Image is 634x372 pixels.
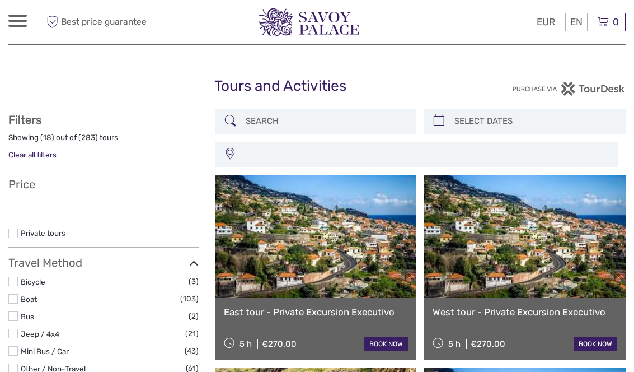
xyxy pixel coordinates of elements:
a: West tour - Private Excursion Executivo [433,306,617,318]
span: (43) [185,345,199,357]
div: EN [565,13,588,31]
div: €270.00 [262,339,297,349]
a: book now [364,337,408,351]
span: (3) [189,275,199,288]
a: Mini Bus / Car [21,347,69,356]
h3: Price [8,178,199,191]
span: (103) [180,292,199,305]
h3: Travel Method [8,256,199,269]
span: EUR [537,16,555,27]
div: €270.00 [471,339,505,349]
a: book now [574,337,617,351]
label: 18 [43,132,51,143]
h1: Tours and Activities [214,77,420,95]
span: 0 [611,16,621,27]
img: 3279-876b4492-ee62-4c61-8ef8-acb0a8f63b96_logo_small.png [259,8,359,36]
span: 5 h [239,339,252,349]
span: (2) [189,310,199,323]
span: (21) [185,327,199,340]
span: 5 h [448,339,461,349]
input: SELECT DATES [450,111,620,131]
strong: Filters [8,113,41,127]
a: Boat [21,295,37,304]
label: 283 [81,132,95,143]
a: Bicycle [21,277,45,286]
a: Jeep / 4x4 [21,329,59,338]
span: Best price guarantee [44,13,163,31]
a: Bus [21,312,34,321]
input: SEARCH [241,111,411,131]
a: Clear all filters [8,150,57,159]
div: Showing ( ) out of ( ) tours [8,132,199,150]
img: PurchaseViaTourDesk.png [512,82,626,96]
a: Private tours [21,229,65,238]
a: East tour - Private Excursion Executivo [224,306,408,318]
